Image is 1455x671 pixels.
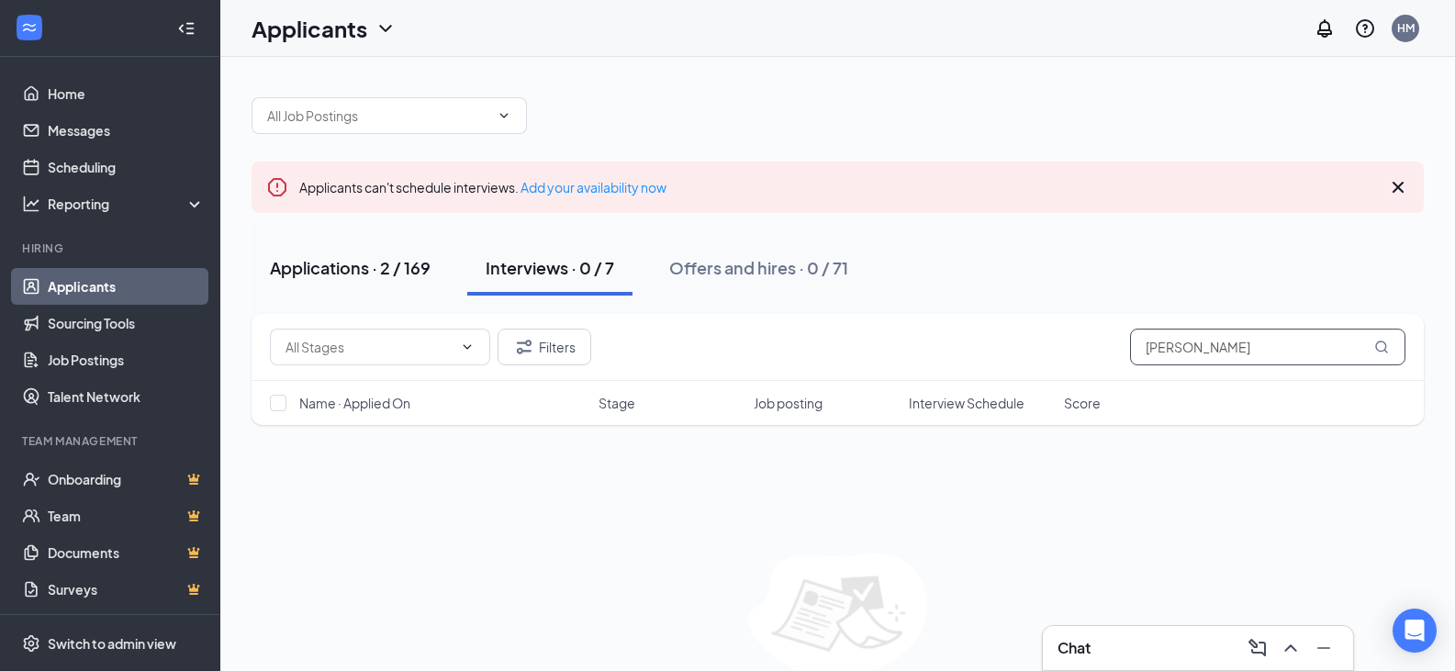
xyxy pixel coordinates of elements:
span: Score [1064,394,1101,412]
svg: WorkstreamLogo [20,18,39,37]
svg: MagnifyingGlass [1374,340,1389,354]
a: Add your availability now [520,179,666,196]
a: Applicants [48,268,205,305]
svg: ChevronDown [460,340,475,354]
a: OnboardingCrown [48,461,205,498]
h1: Applicants [252,13,367,44]
button: Filter Filters [498,329,591,365]
div: Open Intercom Messenger [1393,609,1437,653]
input: All Job Postings [267,106,489,126]
span: Applicants can't schedule interviews. [299,179,666,196]
svg: QuestionInfo [1354,17,1376,39]
a: Home [48,75,205,112]
input: All Stages [285,337,453,357]
svg: Filter [513,336,535,358]
span: Stage [599,394,635,412]
a: DocumentsCrown [48,534,205,571]
button: ComposeMessage [1243,633,1272,663]
div: Switch to admin view [48,634,176,653]
span: Job posting [754,394,823,412]
div: Hiring [22,240,201,256]
div: Applications · 2 / 169 [270,256,431,279]
a: Messages [48,112,205,149]
button: Minimize [1309,633,1338,663]
div: Reporting [48,195,206,213]
svg: Error [266,176,288,198]
a: SurveysCrown [48,571,205,608]
svg: ChevronUp [1280,637,1302,659]
h3: Chat [1058,638,1091,658]
a: TeamCrown [48,498,205,534]
a: Scheduling [48,149,205,185]
div: Interviews · 0 / 7 [486,256,614,279]
span: Interview Schedule [909,394,1024,412]
svg: ComposeMessage [1247,637,1269,659]
input: Search in interviews [1130,329,1405,365]
svg: ChevronDown [375,17,397,39]
a: Job Postings [48,341,205,378]
svg: Notifications [1314,17,1336,39]
svg: Minimize [1313,637,1335,659]
svg: ChevronDown [497,108,511,123]
span: Name · Applied On [299,394,410,412]
div: Offers and hires · 0 / 71 [669,256,848,279]
a: Talent Network [48,378,205,415]
svg: Cross [1387,176,1409,198]
svg: Analysis [22,195,40,213]
a: Sourcing Tools [48,305,205,341]
div: Team Management [22,433,201,449]
div: HM [1397,20,1415,36]
svg: Collapse [177,19,196,38]
button: ChevronUp [1276,633,1305,663]
svg: Settings [22,634,40,653]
